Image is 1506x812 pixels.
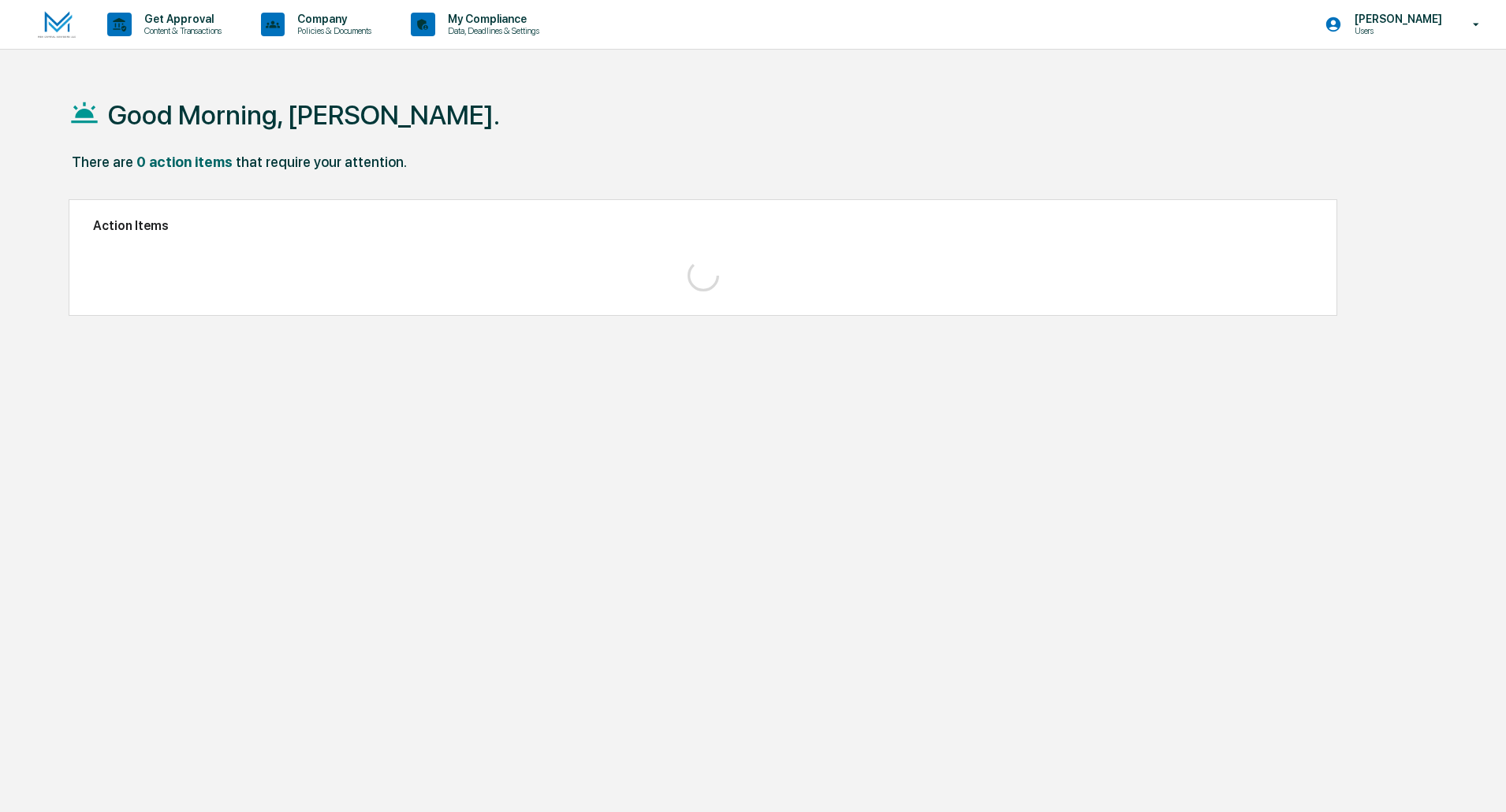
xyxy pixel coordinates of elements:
p: Company [285,13,379,25]
p: Users [1342,25,1450,36]
p: [PERSON_NAME] [1342,13,1450,25]
p: Data, Deadlines & Settings [435,25,547,36]
p: Get Approval [132,13,229,25]
div: that require your attention. [236,154,407,170]
p: Policies & Documents [285,25,379,36]
img: logo [38,11,76,39]
h1: Good Morning, [PERSON_NAME]. [108,99,500,131]
h2: Action Items [93,218,1313,233]
p: My Compliance [435,13,547,25]
div: There are [72,154,133,170]
p: Content & Transactions [132,25,229,36]
div: 0 action items [136,154,233,170]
